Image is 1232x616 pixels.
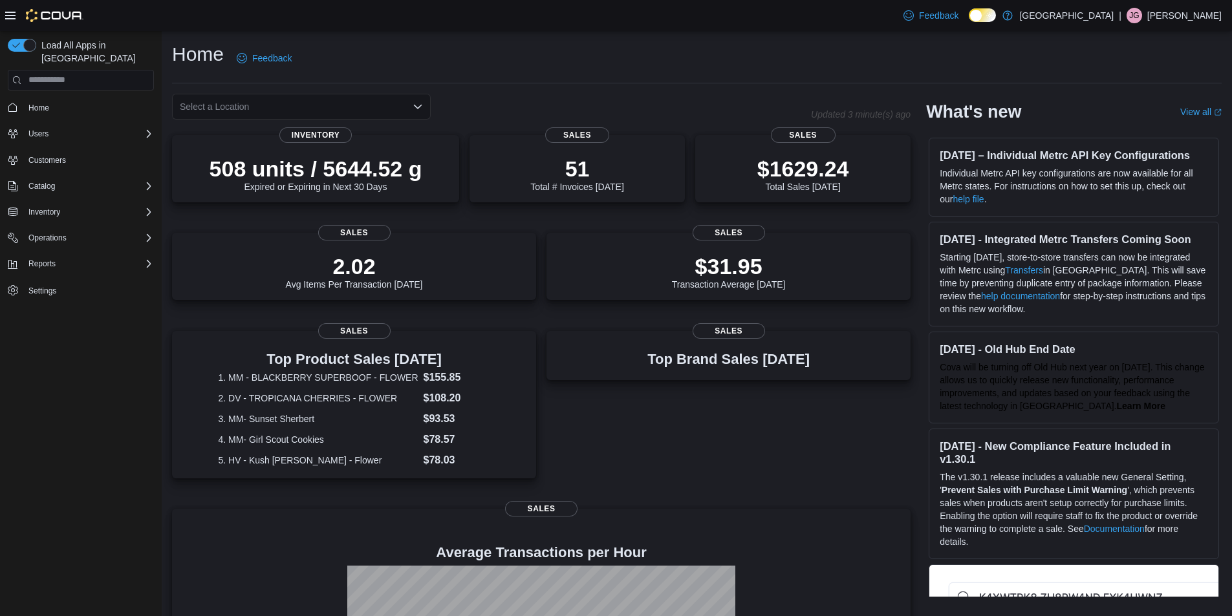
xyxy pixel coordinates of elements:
[23,256,61,271] button: Reports
[3,281,159,299] button: Settings
[940,233,1208,246] h3: [DATE] - Integrated Metrc Transfers Coming Soon
[505,501,578,516] span: Sales
[3,98,159,117] button: Home
[647,352,810,367] h3: Top Brand Sales [DATE]
[28,155,66,165] span: Customers
[182,545,900,560] h4: Average Transactions per Hour
[218,454,418,467] dt: 5. HV - Kush [PERSON_NAME] - Flower
[940,343,1208,356] h3: [DATE] - Old Hub End Date
[3,125,159,143] button: Users
[279,127,352,143] span: Inventory
[940,440,1208,465] h3: [DATE] - New Compliance Feature Included in v1.30.1
[28,233,67,243] span: Operations
[940,167,1208,206] p: Individual Metrc API key configurations are now available for all Metrc states. For instructions ...
[811,109,911,120] p: Updated 3 minute(s) ago
[23,282,154,298] span: Settings
[672,253,786,279] p: $31.95
[286,253,423,279] p: 2.02
[3,255,159,273] button: Reports
[28,129,49,139] span: Users
[28,207,60,217] span: Inventory
[218,433,418,446] dt: 4. MM- Girl Scout Cookies
[23,178,60,194] button: Catalog
[424,370,490,385] dd: $155.85
[757,156,849,182] p: $1629.24
[530,156,623,182] p: 51
[3,229,159,247] button: Operations
[940,362,1204,411] span: Cova will be turning off Old Hub next year on [DATE]. This change allows us to quickly release ne...
[286,253,423,290] div: Avg Items Per Transaction [DATE]
[23,152,154,168] span: Customers
[693,225,765,240] span: Sales
[218,392,418,405] dt: 2. DV - TROPICANA CHERRIES - FLOWER
[23,230,154,246] span: Operations
[23,204,65,220] button: Inventory
[424,390,490,406] dd: $108.20
[1005,265,1043,275] a: Transfers
[942,485,1127,495] strong: Prevent Sales with Purchase Limit Warning
[1019,8,1114,23] p: [GEOGRAPHIC_DATA]
[210,156,422,192] div: Expired or Expiring in Next 30 Days
[28,259,56,269] span: Reports
[23,126,54,142] button: Users
[940,471,1208,548] p: The v1.30.1 release includes a valuable new General Setting, ' ', which prevents sales when produ...
[1084,524,1145,534] a: Documentation
[252,52,292,65] span: Feedback
[424,432,490,447] dd: $78.57
[23,230,72,246] button: Operations
[1127,8,1142,23] div: Jesus Gonzalez
[1117,401,1165,411] a: Learn More
[232,45,297,71] a: Feedback
[1119,8,1121,23] p: |
[940,251,1208,315] p: Starting [DATE], store-to-store transfers can now be integrated with Metrc using in [GEOGRAPHIC_D...
[1147,8,1222,23] p: [PERSON_NAME]
[318,323,391,339] span: Sales
[940,149,1208,162] h3: [DATE] – Individual Metrc API Key Configurations
[1129,8,1139,23] span: JG
[693,323,765,339] span: Sales
[23,204,154,220] span: Inventory
[8,93,154,334] nav: Complex example
[926,101,1021,122] h2: What's new
[530,156,623,192] div: Total # Invoices [DATE]
[953,194,984,204] a: help file
[757,156,849,192] div: Total Sales [DATE]
[23,100,54,116] a: Home
[23,256,154,271] span: Reports
[28,286,56,296] span: Settings
[672,253,786,290] div: Transaction Average [DATE]
[210,156,422,182] p: 508 units / 5644.52 g
[26,9,83,22] img: Cova
[981,291,1060,301] a: help documentation
[23,100,154,116] span: Home
[218,412,418,425] dt: 3. MM- Sunset Sherbert
[545,127,610,143] span: Sales
[28,103,49,113] span: Home
[969,8,996,22] input: Dark Mode
[23,126,154,142] span: Users
[23,283,61,299] a: Settings
[424,452,490,468] dd: $78.03
[23,178,154,194] span: Catalog
[3,151,159,169] button: Customers
[3,203,159,221] button: Inventory
[424,411,490,427] dd: $93.53
[1180,107,1222,117] a: View allExternal link
[23,153,71,168] a: Customers
[3,177,159,195] button: Catalog
[36,39,154,65] span: Load All Apps in [GEOGRAPHIC_DATA]
[413,101,423,112] button: Open list of options
[218,352,490,367] h3: Top Product Sales [DATE]
[28,181,55,191] span: Catalog
[218,371,418,384] dt: 1. MM - BLACKBERRY SUPERBOOF - FLOWER
[898,3,964,28] a: Feedback
[318,225,391,240] span: Sales
[771,127,836,143] span: Sales
[919,9,958,22] span: Feedback
[172,41,224,67] h1: Home
[1214,109,1222,116] svg: External link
